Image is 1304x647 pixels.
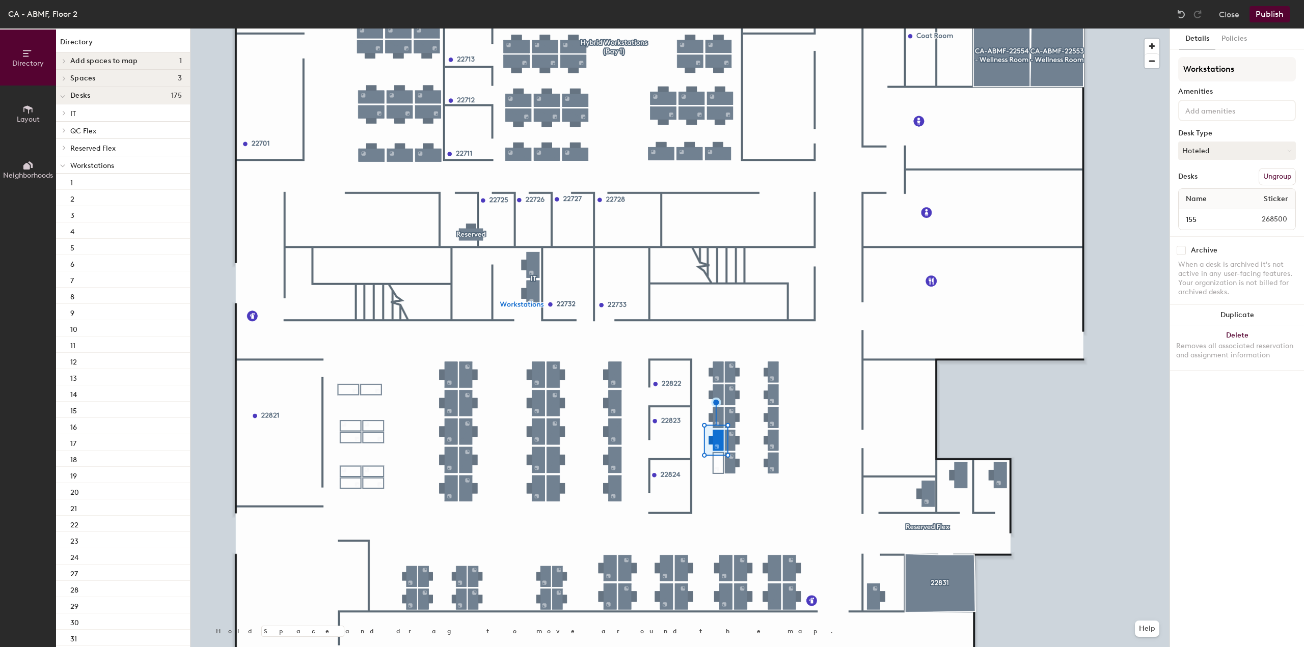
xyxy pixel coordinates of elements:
[70,208,74,220] p: 3
[1191,246,1217,255] div: Archive
[1259,168,1296,185] button: Ungroup
[8,8,77,20] div: CA - ABMF, Floor 2
[70,534,78,546] p: 23
[1237,214,1293,225] span: 268500
[70,371,77,383] p: 13
[70,322,77,334] p: 10
[1178,88,1296,96] div: Amenities
[70,387,77,399] p: 14
[70,632,77,643] p: 31
[70,224,74,236] p: 4
[70,615,79,627] p: 30
[171,92,182,100] span: 175
[70,92,90,100] span: Desks
[1176,9,1186,19] img: Undo
[1178,142,1296,160] button: Hoteled
[179,57,182,65] span: 1
[70,176,73,187] p: 1
[70,469,77,481] p: 19
[70,57,138,65] span: Add spaces to map
[1178,173,1198,181] div: Desks
[1219,6,1239,22] button: Close
[70,273,74,285] p: 7
[1192,9,1203,19] img: Redo
[70,192,74,204] p: 2
[1259,190,1293,208] span: Sticker
[70,518,78,529] p: 22
[70,74,96,82] span: Spaces
[70,290,74,301] p: 8
[178,74,182,82] span: 3
[70,420,77,432] p: 16
[1215,29,1253,49] button: Policies
[70,306,74,318] p: 9
[1181,212,1237,227] input: Unnamed desk
[70,453,77,464] p: 18
[1170,325,1304,370] button: DeleteRemoves all associated reservation and assignment information
[1176,342,1298,360] div: Removes all associated reservation and assignment information
[3,171,53,180] span: Neighborhoods
[70,241,74,252] p: 5
[70,161,114,170] span: Workstations
[12,59,44,68] span: Directory
[70,257,74,269] p: 6
[70,436,76,448] p: 17
[70,144,116,153] span: Reserved Flex
[70,583,78,595] p: 28
[70,550,78,562] p: 24
[1178,129,1296,137] div: Desk Type
[70,485,79,497] p: 20
[1179,29,1215,49] button: Details
[70,404,77,415] p: 15
[1181,190,1212,208] span: Name
[70,567,78,578] p: 27
[70,355,77,367] p: 12
[70,109,76,118] span: IT
[56,37,190,52] h1: Directory
[1249,6,1290,22] button: Publish
[1178,260,1296,297] div: When a desk is archived it's not active in any user-facing features. Your organization is not bil...
[70,599,78,611] p: 29
[1135,621,1159,637] button: Help
[70,501,77,513] p: 21
[1170,305,1304,325] button: Duplicate
[17,115,40,124] span: Layout
[70,127,96,135] span: QC Flex
[70,339,75,350] p: 11
[1183,104,1275,116] input: Add amenities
